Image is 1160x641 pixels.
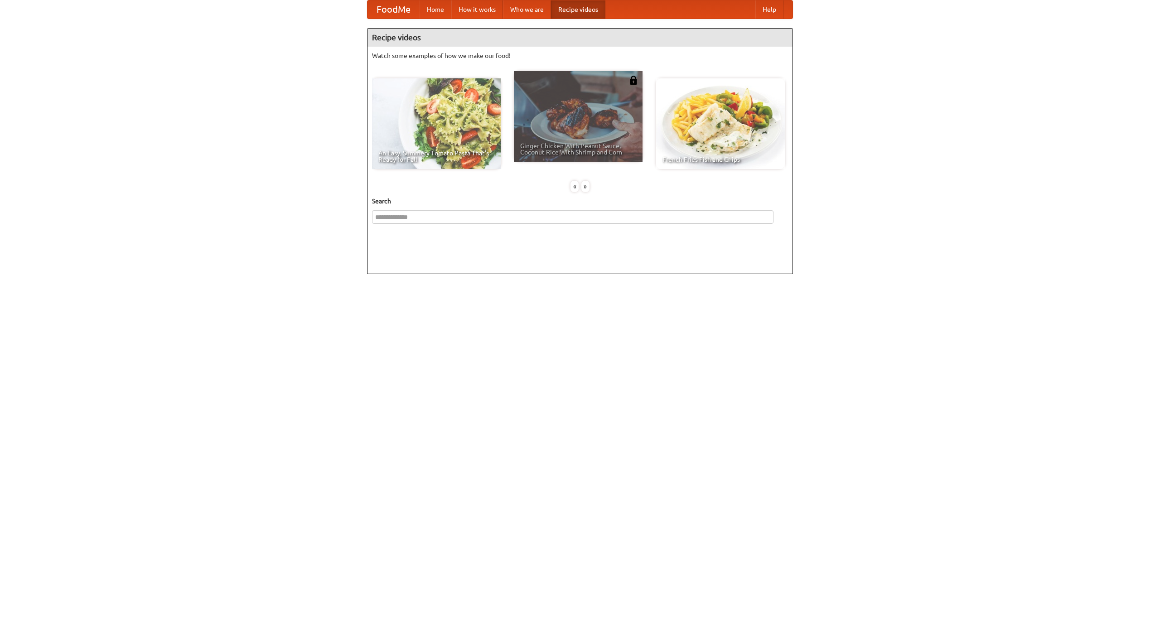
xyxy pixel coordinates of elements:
[420,0,451,19] a: Home
[503,0,551,19] a: Who we are
[629,76,638,85] img: 483408.png
[662,156,778,163] span: French Fries Fish and Chips
[570,181,579,192] div: «
[378,150,494,163] span: An Easy, Summery Tomato Pasta That's Ready for Fall
[551,0,605,19] a: Recipe videos
[451,0,503,19] a: How it works
[367,0,420,19] a: FoodMe
[372,51,788,60] p: Watch some examples of how we make our food!
[372,78,501,169] a: An Easy, Summery Tomato Pasta That's Ready for Fall
[367,29,793,47] h4: Recipe videos
[581,181,590,192] div: »
[755,0,783,19] a: Help
[656,78,785,169] a: French Fries Fish and Chips
[372,197,788,206] h5: Search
